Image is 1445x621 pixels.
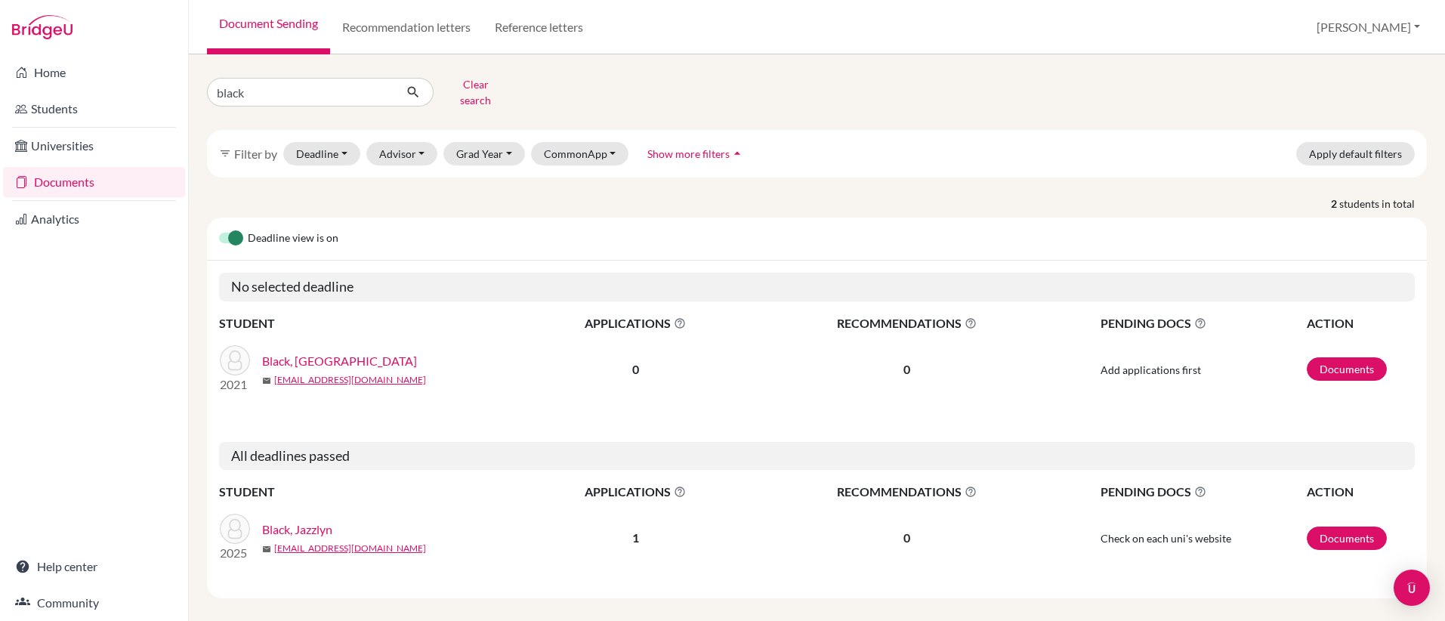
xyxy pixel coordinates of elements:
[207,78,394,107] input: Find student by name...
[443,142,525,165] button: Grad Year
[12,15,73,39] img: Bridge-U
[219,482,521,502] th: STUDENT
[3,551,185,582] a: Help center
[366,142,438,165] button: Advisor
[248,230,338,248] span: Deadline view is on
[635,142,758,165] button: Show more filtersarrow_drop_up
[531,142,629,165] button: CommonApp
[219,314,521,333] th: STUDENT
[234,147,277,161] span: Filter by
[3,204,185,234] a: Analytics
[751,529,1064,547] p: 0
[1101,363,1201,376] span: Add applications first
[220,514,250,544] img: Black, Jazzlyn
[262,352,417,370] a: Black, [GEOGRAPHIC_DATA]
[3,131,185,161] a: Universities
[220,345,250,375] img: Black, Devon
[1339,196,1427,212] span: students in total
[274,373,426,387] a: [EMAIL_ADDRESS][DOMAIN_NAME]
[1307,527,1387,550] a: Documents
[219,147,231,159] i: filter_list
[219,442,1415,471] h5: All deadlines passed
[730,146,745,161] i: arrow_drop_up
[3,57,185,88] a: Home
[632,530,639,545] b: 1
[283,142,360,165] button: Deadline
[751,360,1064,378] p: 0
[3,167,185,197] a: Documents
[522,314,749,332] span: APPLICATIONS
[1331,196,1339,212] strong: 2
[751,314,1064,332] span: RECOMMENDATIONS
[1101,532,1231,545] span: Check on each uni's website
[647,147,730,160] span: Show more filters
[1310,13,1427,42] button: [PERSON_NAME]
[262,521,332,539] a: Black, Jazzlyn
[3,94,185,124] a: Students
[1101,314,1305,332] span: PENDING DOCS
[219,273,1415,301] h5: No selected deadline
[262,376,271,385] span: mail
[1307,357,1387,381] a: Documents
[522,483,749,501] span: APPLICATIONS
[1394,570,1430,606] div: Open Intercom Messenger
[220,375,250,394] p: 2021
[751,483,1064,501] span: RECOMMENDATIONS
[434,73,517,112] button: Clear search
[632,362,639,376] b: 0
[220,544,250,562] p: 2025
[1306,482,1415,502] th: ACTION
[1101,483,1305,501] span: PENDING DOCS
[262,545,271,554] span: mail
[1296,142,1415,165] button: Apply default filters
[274,542,426,555] a: [EMAIL_ADDRESS][DOMAIN_NAME]
[3,588,185,618] a: Community
[1306,314,1415,333] th: ACTION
